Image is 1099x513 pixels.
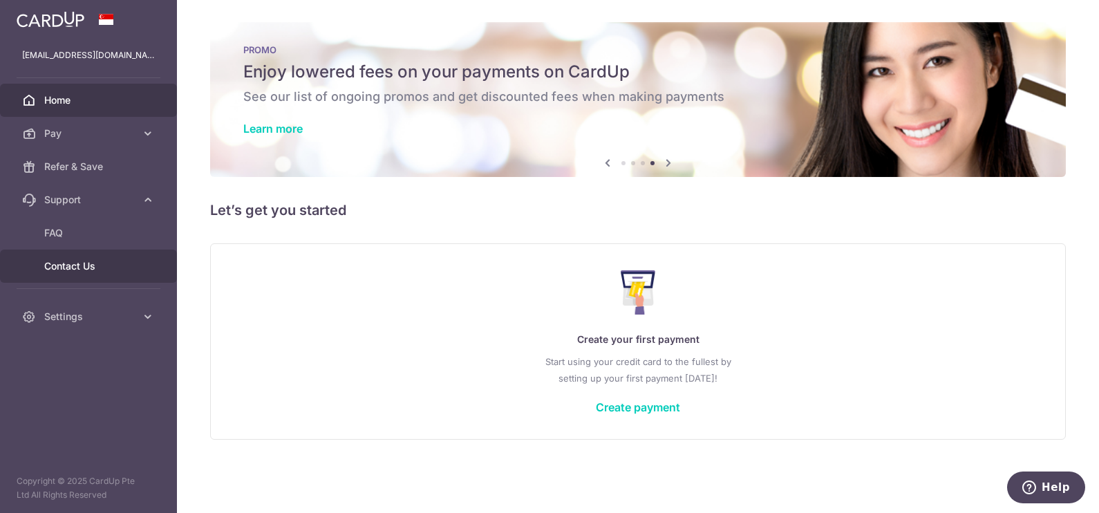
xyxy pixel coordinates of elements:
h5: Let’s get you started [210,199,1066,221]
a: Learn more [243,122,303,136]
span: Settings [44,310,135,324]
p: Start using your credit card to the fullest by setting up your first payment [DATE]! [238,353,1037,386]
p: PROMO [243,44,1033,55]
iframe: Opens a widget where you can find more information [1007,472,1085,506]
span: Home [44,93,135,107]
a: Create payment [596,400,680,414]
img: Make Payment [621,270,656,315]
span: Contact Us [44,259,135,273]
p: Create your first payment [238,331,1037,348]
span: Pay [44,127,135,140]
span: FAQ [44,226,135,240]
img: Latest Promos banner [210,22,1066,177]
h5: Enjoy lowered fees on your payments on CardUp [243,61,1033,83]
p: [EMAIL_ADDRESS][DOMAIN_NAME] [22,48,155,62]
img: CardUp [17,11,84,28]
span: Support [44,193,135,207]
h6: See our list of ongoing promos and get discounted fees when making payments [243,88,1033,105]
span: Refer & Save [44,160,135,174]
